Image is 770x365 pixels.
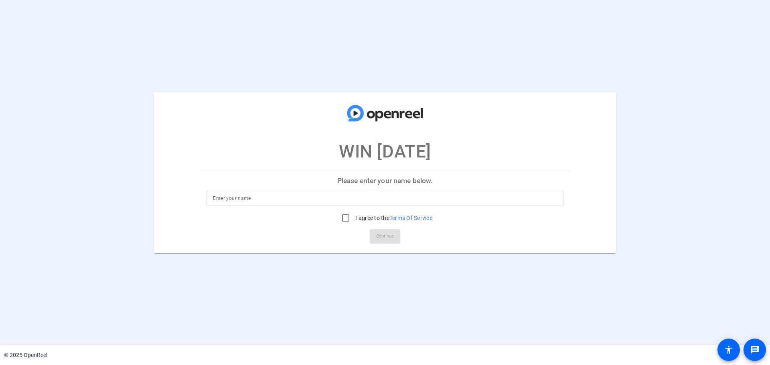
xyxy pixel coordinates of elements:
p: Please enter your name below. [200,171,570,190]
a: Terms Of Service [389,215,432,221]
p: WIN [DATE] [339,138,431,165]
input: Enter your name [213,194,557,203]
img: company-logo [345,100,425,126]
mat-icon: message [750,345,760,355]
label: I agree to the [354,214,432,222]
mat-icon: accessibility [724,345,734,355]
div: © 2025 OpenReel [4,351,47,359]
